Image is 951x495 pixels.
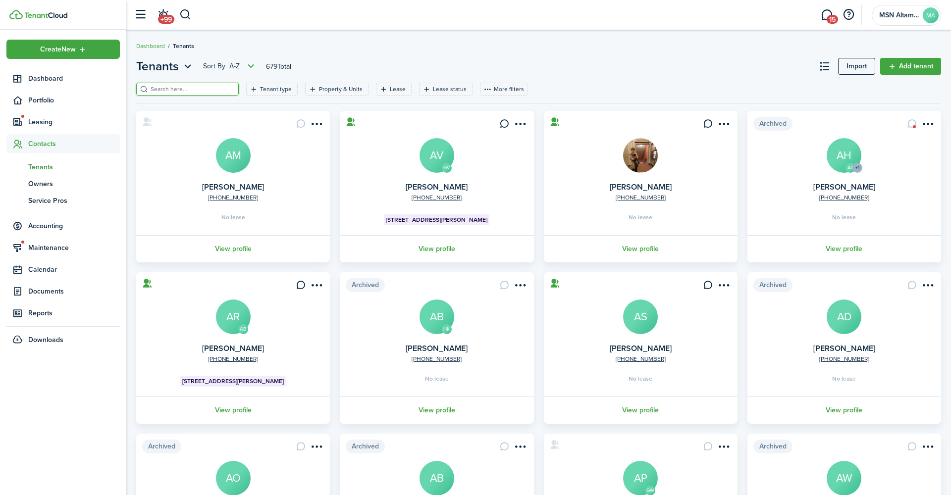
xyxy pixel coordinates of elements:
[827,15,838,24] span: 15
[386,215,487,224] span: [STREET_ADDRESS][PERSON_NAME]
[305,83,369,96] filter-tag: Open filter
[319,85,363,94] filter-tag-label: Property & Units
[923,7,939,23] avatar-text: MA
[616,354,666,363] a: [PHONE_NUMBER]
[919,119,935,132] button: Open menu
[28,335,63,345] span: Downloads
[229,61,240,71] span: A-Z
[406,343,468,354] a: [PERSON_NAME]
[442,324,452,334] avatar-text: HK
[28,95,120,105] span: Portfolio
[880,58,941,75] a: Add tenant
[390,85,406,94] filter-tag-label: Lease
[716,442,732,455] button: Open menu
[135,396,331,424] a: View profile
[208,354,258,363] a: [PHONE_NUMBER]
[238,324,248,334] avatar-text: AB
[28,73,120,84] span: Dashboard
[716,280,732,294] button: Open menu
[716,119,732,132] button: Open menu
[221,214,245,220] span: No lease
[512,442,528,455] button: Open menu
[136,42,165,50] a: Dashboard
[412,193,462,202] a: [PHONE_NUMBER]
[135,235,331,262] a: View profile
[203,60,257,72] button: Sort byA-Z
[753,278,792,292] span: Archived
[845,163,855,173] avatar-text: AT
[6,303,120,323] a: Reports
[216,138,251,173] avatar-text: AM
[819,354,869,363] a: [PHONE_NUMBER]
[28,162,120,172] span: Tenants
[480,83,528,96] button: More filters
[832,376,856,382] span: No lease
[142,440,181,453] span: Archived
[512,119,528,132] button: Open menu
[376,83,412,96] filter-tag: Open filter
[629,376,652,382] span: No lease
[308,280,324,294] button: Open menu
[216,299,251,334] avatar-text: AR
[136,57,194,75] button: Tenants
[136,57,194,75] button: Open menu
[338,396,535,424] a: View profile
[813,343,875,354] a: [PERSON_NAME]
[28,286,120,297] span: Documents
[6,40,120,59] button: Open menu
[28,264,120,275] span: Calendar
[203,61,229,71] span: Sort by
[838,58,875,75] a: Import
[24,12,67,18] img: TenantCloud
[28,139,120,149] span: Contacts
[753,440,792,453] span: Archived
[406,181,468,193] a: [PERSON_NAME]
[28,221,120,231] span: Accounting
[28,243,120,253] span: Maintenance
[28,196,120,206] span: Service Pros
[852,163,862,173] avatar-counter: +1
[753,117,792,131] span: Archived
[208,193,258,202] a: [PHONE_NUMBER]
[308,119,324,132] button: Open menu
[6,158,120,175] a: Tenants
[346,278,385,292] span: Archived
[813,181,875,193] a: [PERSON_NAME]
[131,5,150,24] button: Open sidebar
[28,117,120,127] span: Leasing
[154,2,172,28] a: Notifications
[610,343,672,354] a: [PERSON_NAME]
[919,442,935,455] button: Open menu
[260,85,292,94] filter-tag-label: Tenant type
[6,175,120,192] a: Owners
[512,280,528,294] button: Open menu
[542,235,739,262] a: View profile
[338,235,535,262] a: View profile
[308,442,324,455] button: Open menu
[442,163,452,173] avatar-text: GV
[746,235,943,262] a: View profile
[623,299,658,334] a: AS
[420,138,454,173] a: AV
[425,376,449,382] span: No lease
[412,354,462,363] a: [PHONE_NUMBER]
[9,10,23,19] img: TenantCloud
[6,69,120,88] a: Dashboard
[542,396,739,424] a: View profile
[202,343,264,354] a: [PERSON_NAME]
[616,193,666,202] a: [PHONE_NUMBER]
[136,57,179,75] span: Tenants
[28,179,120,189] span: Owners
[827,299,861,334] a: AD
[40,46,76,53] span: Create New
[148,85,235,94] input: Search here...
[610,181,672,193] a: [PERSON_NAME]
[419,83,473,96] filter-tag: Open filter
[182,377,284,386] span: [STREET_ADDRESS][PERSON_NAME]
[203,60,257,72] button: Open menu
[346,440,385,453] span: Archived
